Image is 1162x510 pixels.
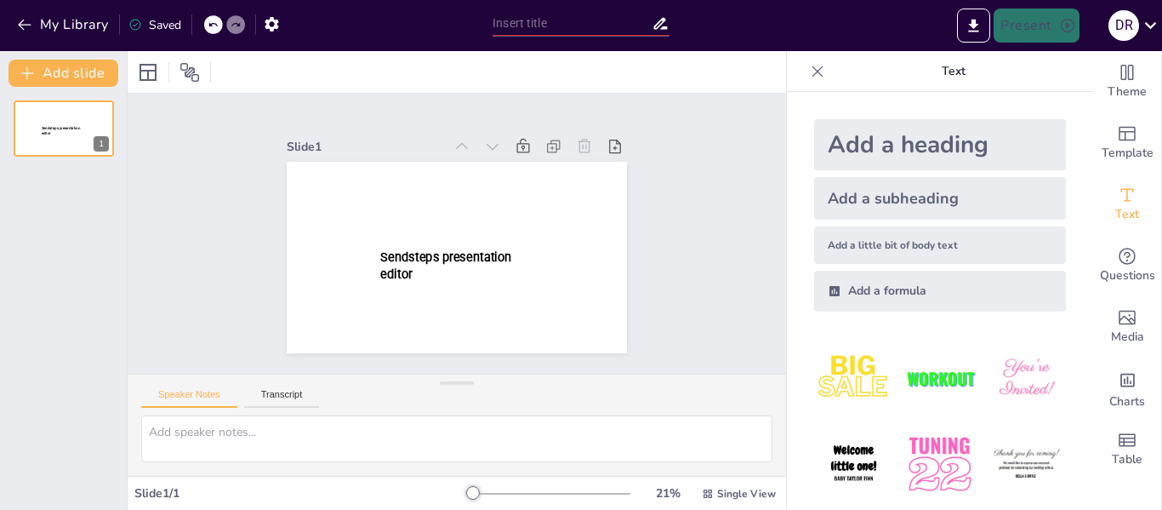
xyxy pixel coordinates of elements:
[957,9,990,43] button: Export to PowerPoint
[987,425,1066,504] img: 6.jpeg
[287,139,443,155] div: Slide 1
[13,11,116,38] button: My Library
[14,100,114,157] div: 1
[814,119,1066,170] div: Add a heading
[1115,205,1139,224] span: Text
[9,60,118,87] button: Add slide
[493,11,652,36] input: Insert title
[1100,266,1155,285] span: Questions
[1108,9,1139,43] button: d r
[814,177,1066,220] div: Add a subheading
[814,339,893,418] img: 1.jpeg
[814,271,1066,312] div: Add a formula
[1108,83,1147,101] span: Theme
[647,485,688,501] div: 21 %
[1111,328,1144,347] span: Media
[900,425,979,504] img: 5.jpeg
[987,339,1066,418] img: 3.jpeg
[42,126,80,135] span: Sendsteps presentation editor
[717,487,776,501] span: Single View
[900,339,979,418] img: 2.jpeg
[814,226,1066,264] div: Add a little bit of body text
[128,17,181,33] div: Saved
[134,485,467,501] div: Slide 1 / 1
[1108,10,1139,41] div: d r
[1102,144,1153,163] span: Template
[1093,358,1161,419] div: Add charts and graphs
[1093,419,1161,480] div: Add a table
[1093,51,1161,112] div: Change the overall theme
[1093,296,1161,358] div: Add images, graphics, shapes or video
[141,389,237,408] button: Speaker Notes
[134,59,162,86] div: Layout
[1112,450,1142,469] span: Table
[1093,235,1161,296] div: Get real-time input from your audience
[1093,174,1161,235] div: Add text boxes
[814,425,893,504] img: 4.jpeg
[1109,393,1145,411] span: Charts
[994,9,1079,43] button: Present
[1093,112,1161,174] div: Add ready made slides
[179,62,200,83] span: Position
[244,389,320,408] button: Transcript
[94,136,109,152] div: 1
[831,51,1076,92] p: Text
[380,249,511,281] span: Sendsteps presentation editor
